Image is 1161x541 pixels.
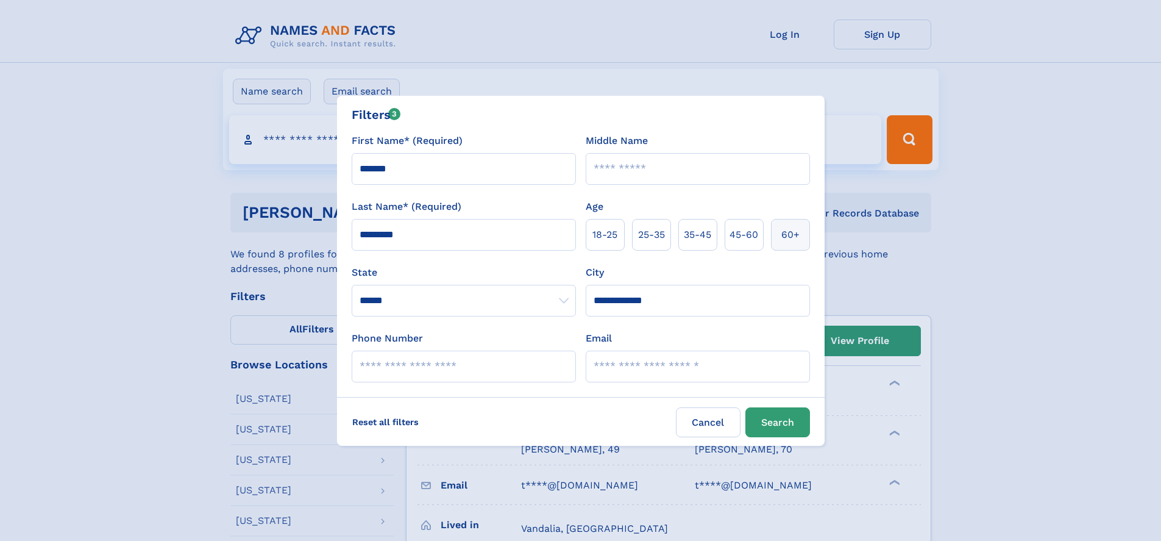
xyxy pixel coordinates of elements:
[586,331,612,346] label: Email
[730,228,758,242] span: 45‑60
[586,199,603,214] label: Age
[781,228,800,242] span: 60+
[352,199,461,214] label: Last Name* (Required)
[586,134,648,148] label: Middle Name
[586,265,604,280] label: City
[676,407,740,437] label: Cancel
[745,407,810,437] button: Search
[352,134,463,148] label: First Name* (Required)
[352,265,576,280] label: State
[344,407,427,437] label: Reset all filters
[352,331,423,346] label: Phone Number
[684,228,711,242] span: 35‑45
[592,228,617,242] span: 18‑25
[352,106,401,124] div: Filters
[638,228,665,242] span: 25‑35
